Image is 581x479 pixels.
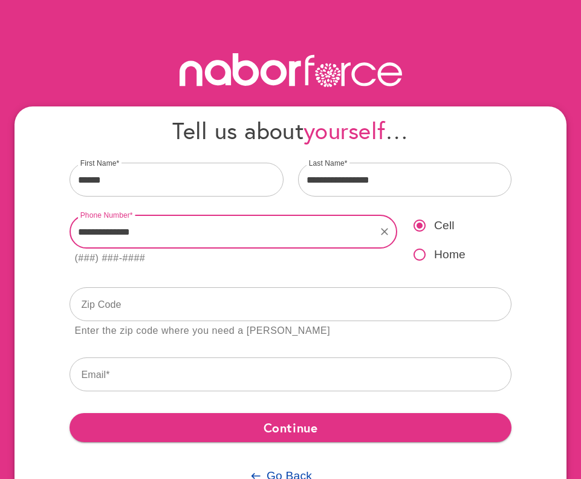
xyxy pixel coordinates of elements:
[79,417,501,438] span: Continue
[70,413,511,442] button: Continue
[74,250,145,267] div: (###) ###-####
[434,217,455,235] span: Cell
[70,116,511,145] h4: Tell us about …
[434,246,466,264] span: Home
[303,115,385,146] span: yourself
[74,323,330,339] div: Enter the zip code where you need a [PERSON_NAME]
